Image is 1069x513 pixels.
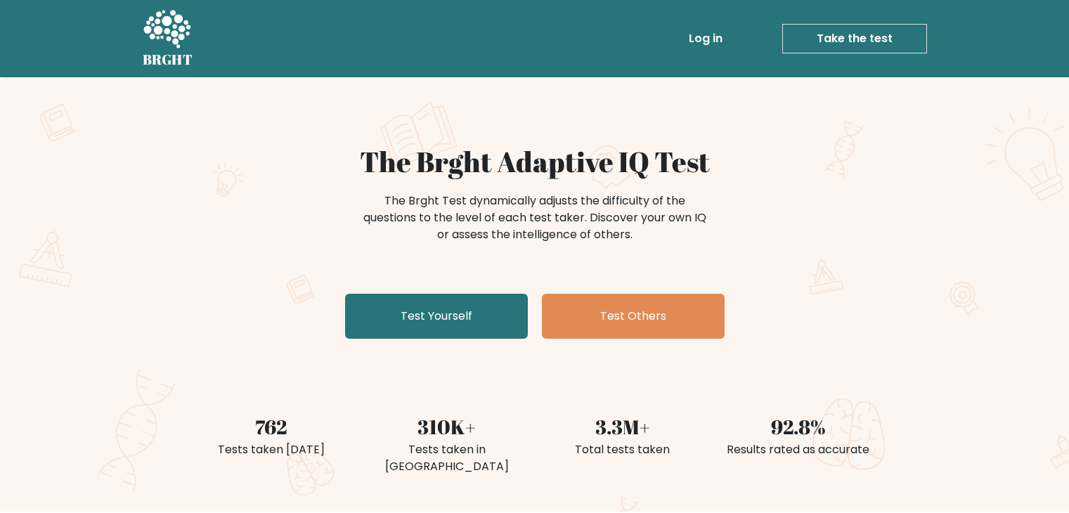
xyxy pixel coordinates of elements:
[719,441,878,458] div: Results rated as accurate
[543,412,702,441] div: 3.3M+
[683,25,728,53] a: Log in
[368,441,526,475] div: Tests taken in [GEOGRAPHIC_DATA]
[719,412,878,441] div: 92.8%
[359,193,711,243] div: The Brght Test dynamically adjusts the difficulty of the questions to the level of each test take...
[542,294,725,339] a: Test Others
[192,441,351,458] div: Tests taken [DATE]
[143,51,193,68] h5: BRGHT
[143,6,193,72] a: BRGHT
[192,145,878,178] h1: The Brght Adaptive IQ Test
[345,294,528,339] a: Test Yourself
[192,412,351,441] div: 762
[782,24,927,53] a: Take the test
[543,441,702,458] div: Total tests taken
[368,412,526,441] div: 310K+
